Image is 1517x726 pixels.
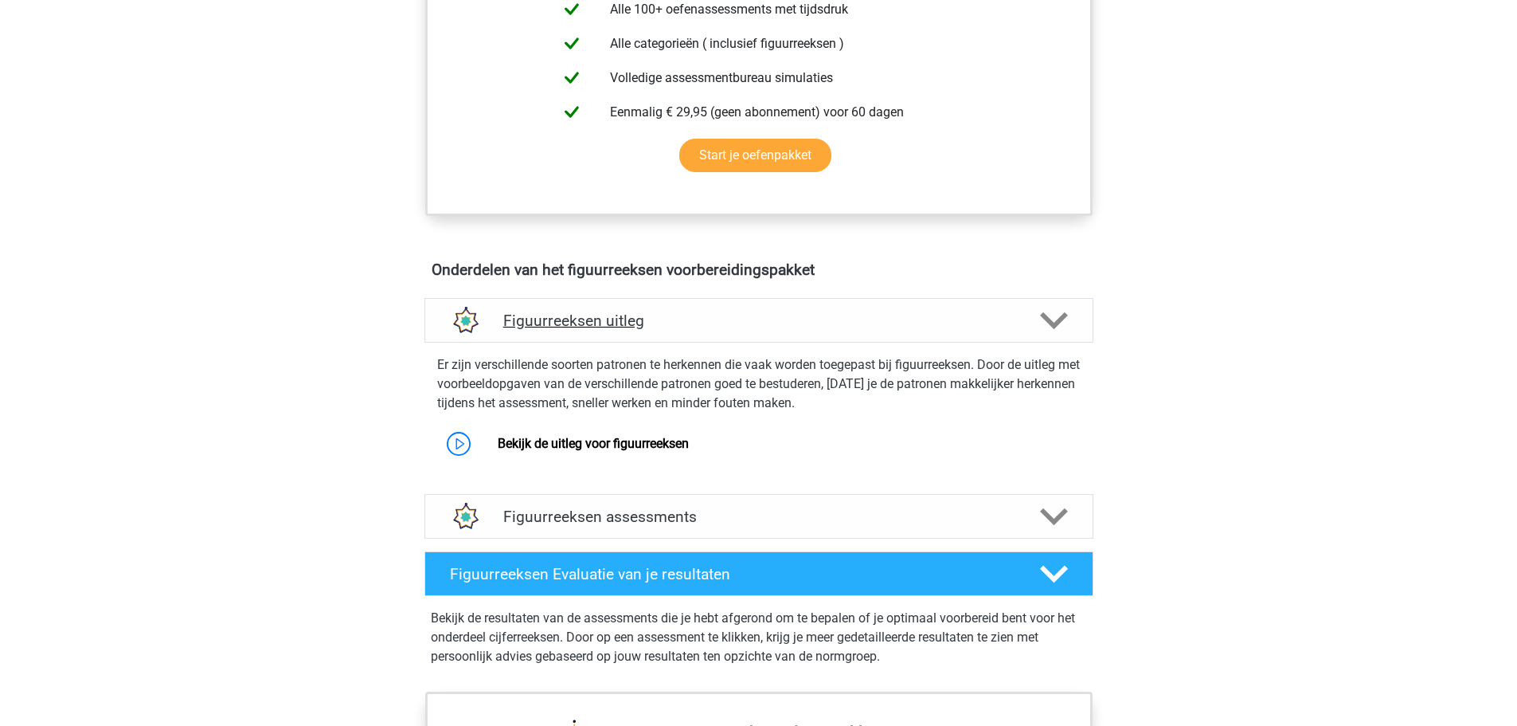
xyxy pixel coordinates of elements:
h4: Figuurreeksen assessments [503,508,1015,526]
img: figuurreeksen uitleg [444,300,485,341]
a: Figuurreeksen Evaluatie van je resultaten [418,551,1100,596]
a: uitleg Figuurreeksen uitleg [418,298,1100,343]
h4: Figuurreeksen Evaluatie van je resultaten [450,565,1015,583]
img: figuurreeksen assessments [444,496,485,537]
a: Start je oefenpakket [679,139,831,172]
p: Bekijk de resultaten van de assessments die je hebt afgerond om te bepalen of je optimaal voorber... [431,609,1087,666]
h4: Figuurreeksen uitleg [503,312,1015,330]
a: assessments Figuurreeksen assessments [418,494,1100,539]
p: Er zijn verschillende soorten patronen te herkennen die vaak worden toegepast bij figuurreeksen. ... [437,355,1081,413]
h4: Onderdelen van het figuurreeksen voorbereidingspakket [432,261,1086,279]
a: Bekijk de uitleg voor figuurreeksen [498,436,689,451]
